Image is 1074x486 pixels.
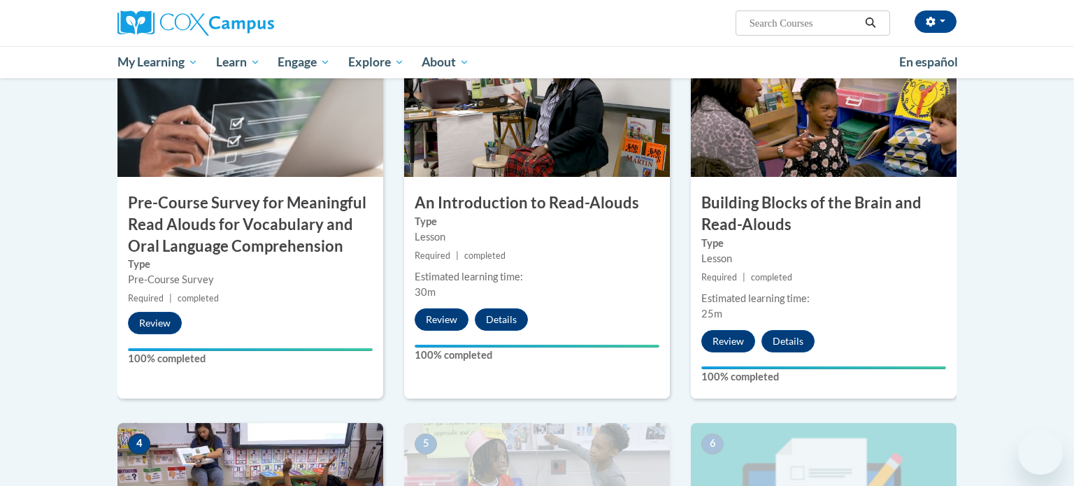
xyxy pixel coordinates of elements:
[701,434,724,455] span: 6
[899,55,958,69] span: En español
[464,250,506,261] span: completed
[128,293,164,303] span: Required
[117,192,383,257] h3: Pre-Course Survey for Meaningful Read Alouds for Vocabulary and Oral Language Comprehension
[415,434,437,455] span: 5
[701,308,722,320] span: 25m
[422,54,469,71] span: About
[415,269,659,285] div: Estimated learning time:
[456,250,459,261] span: |
[1018,430,1063,475] iframe: Button to launch messaging window, conversation in progress
[117,37,383,177] img: Course Image
[701,291,946,306] div: Estimated learning time:
[278,54,330,71] span: Engage
[117,10,274,36] img: Cox Campus
[415,348,659,363] label: 100% completed
[701,369,946,385] label: 100% completed
[701,251,946,266] div: Lesson
[178,293,219,303] span: completed
[415,286,436,298] span: 30m
[415,345,659,348] div: Your progress
[751,272,792,283] span: completed
[96,46,978,78] div: Main menu
[701,236,946,251] label: Type
[117,10,383,36] a: Cox Campus
[216,54,260,71] span: Learn
[748,15,860,31] input: Search Courses
[743,272,745,283] span: |
[415,214,659,229] label: Type
[128,348,373,351] div: Your progress
[761,330,815,352] button: Details
[860,15,881,31] button: Search
[415,229,659,245] div: Lesson
[701,330,755,352] button: Review
[890,48,967,77] a: En español
[691,192,957,236] h3: Building Blocks of the Brain and Read-Alouds
[117,54,198,71] span: My Learning
[415,308,468,331] button: Review
[348,54,404,71] span: Explore
[128,312,182,334] button: Review
[701,272,737,283] span: Required
[404,37,670,177] img: Course Image
[128,272,373,287] div: Pre-Course Survey
[404,192,670,214] h3: An Introduction to Read-Alouds
[413,46,479,78] a: About
[475,308,528,331] button: Details
[128,351,373,366] label: 100% completed
[169,293,172,303] span: |
[339,46,413,78] a: Explore
[415,250,450,261] span: Required
[268,46,339,78] a: Engage
[691,37,957,177] img: Course Image
[128,257,373,272] label: Type
[207,46,269,78] a: Learn
[701,366,946,369] div: Your progress
[915,10,957,33] button: Account Settings
[128,434,150,455] span: 4
[108,46,207,78] a: My Learning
